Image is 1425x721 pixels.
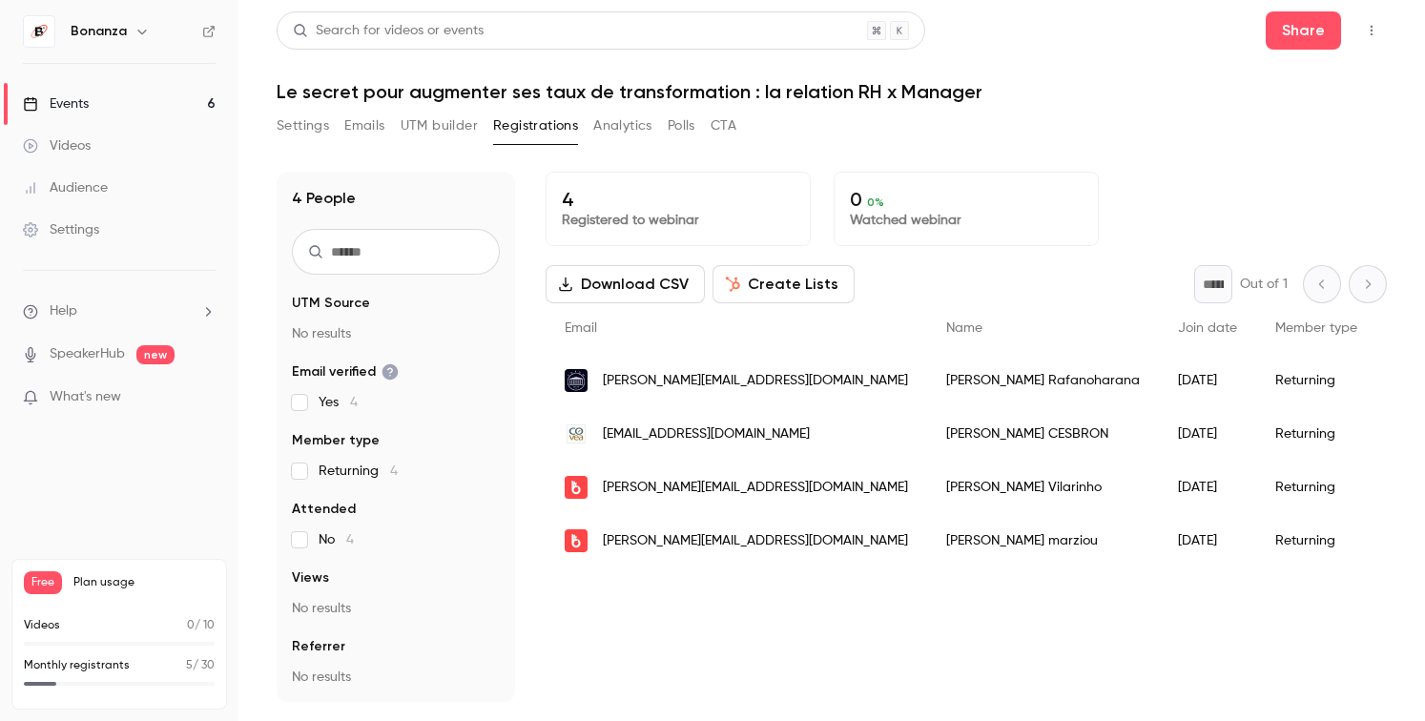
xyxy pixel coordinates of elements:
button: Emails [344,111,384,141]
span: Views [292,568,329,587]
span: Yes [319,393,358,412]
p: / 10 [187,617,215,634]
span: Member type [1275,321,1357,335]
div: Audience [23,178,108,197]
div: Events [23,94,89,113]
p: 0 [850,188,1083,211]
span: UTM Source [292,294,370,313]
span: Email [565,321,597,335]
li: help-dropdown-opener [23,301,216,321]
span: [PERSON_NAME][EMAIL_ADDRESS][DOMAIN_NAME] [603,531,908,551]
span: [EMAIL_ADDRESS][DOMAIN_NAME] [603,424,810,444]
span: Free [24,571,62,594]
div: [PERSON_NAME] CESBRON [927,407,1159,461]
img: ensae.fr [565,369,588,392]
p: Out of 1 [1240,275,1288,294]
span: new [136,345,175,364]
img: bonanza.co [565,529,588,552]
span: 0 % [867,196,884,209]
p: Watched webinar [850,211,1083,230]
div: Returning [1256,354,1376,407]
p: Monthly registrants [24,657,130,674]
span: 4 [390,464,398,478]
span: [PERSON_NAME][EMAIL_ADDRESS][DOMAIN_NAME] [603,478,908,498]
button: Analytics [593,111,652,141]
p: No results [292,668,500,687]
span: What's new [50,387,121,407]
iframe: Noticeable Trigger [193,389,216,406]
img: bonanza.co [565,476,588,499]
span: Referrer [292,637,345,656]
div: [PERSON_NAME] Rafanoharana [927,354,1159,407]
h1: 4 People [292,187,356,210]
p: Registered to webinar [562,211,795,230]
div: [DATE] [1159,461,1256,514]
span: 4 [350,396,358,409]
span: No [319,530,354,549]
span: Name [946,321,982,335]
span: 4 [346,533,354,546]
span: Attended [292,500,356,519]
p: 4 [562,188,795,211]
span: [PERSON_NAME][EMAIL_ADDRESS][DOMAIN_NAME] [603,371,908,391]
a: SpeakerHub [50,344,125,364]
img: Bonanza [24,16,54,47]
div: [DATE] [1159,407,1256,461]
h1: Le secret pour augmenter ses taux de transformation : la relation RH x Manager [277,80,1387,103]
span: Returning [319,462,398,481]
div: Search for videos or events [293,21,484,41]
button: Create Lists [712,265,855,303]
button: CTA [711,111,736,141]
button: Polls [668,111,695,141]
div: [PERSON_NAME] Vilarinho [927,461,1159,514]
div: Settings [23,220,99,239]
p: No results [292,599,500,618]
p: / 30 [186,657,215,674]
div: [PERSON_NAME] marziou [927,514,1159,567]
div: [DATE] [1159,354,1256,407]
span: Email verified [292,362,399,381]
span: Member type [292,431,380,450]
section: facet-groups [292,294,500,687]
div: Returning [1256,407,1376,461]
button: Download CSV [546,265,705,303]
span: Join date [1178,321,1237,335]
button: Registrations [493,111,578,141]
div: [DATE] [1159,514,1256,567]
img: covea.fr [565,422,588,445]
h6: Bonanza [71,22,127,41]
button: UTM builder [401,111,478,141]
span: Help [50,301,77,321]
span: Plan usage [73,575,215,590]
span: 5 [186,660,193,671]
div: Returning [1256,514,1376,567]
button: Settings [277,111,329,141]
button: Share [1266,11,1341,50]
span: 0 [187,620,195,631]
div: Videos [23,136,91,155]
div: Returning [1256,461,1376,514]
p: Videos [24,617,60,634]
p: No results [292,324,500,343]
